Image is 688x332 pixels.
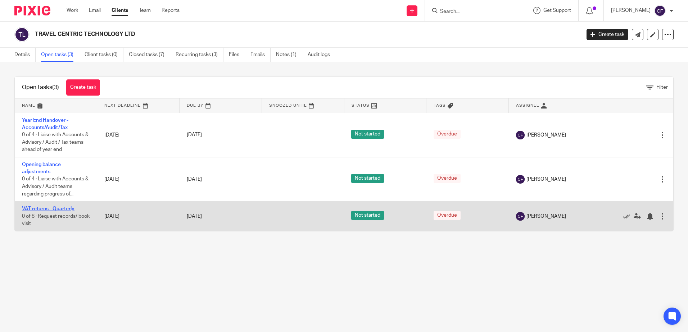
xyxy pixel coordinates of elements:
span: (3) [52,84,59,90]
img: svg%3E [516,212,525,221]
span: Get Support [543,8,571,13]
a: Notes (1) [276,48,302,62]
a: VAT returns - Quarterly [22,206,74,211]
img: svg%3E [516,131,525,139]
span: Not started [351,130,384,139]
span: 0 of 4 · Liaise with Accounts & Advisory / Audit / Tax teams ahead of year end [22,132,89,152]
a: Closed tasks (7) [129,48,170,62]
a: Reports [162,7,180,14]
a: Mark as done [623,213,634,220]
span: [DATE] [187,177,202,182]
a: Create task [587,29,628,40]
img: svg%3E [654,5,666,17]
span: Overdue [434,211,461,220]
a: Work [67,7,78,14]
input: Search [439,9,504,15]
span: Not started [351,174,384,183]
a: Emails [250,48,271,62]
a: Team [139,7,151,14]
img: svg%3E [516,175,525,184]
span: [DATE] [187,214,202,219]
span: [DATE] [187,133,202,138]
span: Filter [656,85,668,90]
a: Email [89,7,101,14]
h2: TRAVEL CENTRIC TECHNOLOGY LTD [35,31,467,38]
span: Not started [351,211,384,220]
span: Snoozed Until [269,103,307,107]
span: Overdue [434,130,461,139]
a: Year End Handover - Accounts/Audit/Tax [22,118,68,130]
a: Opening balance adjustments [22,162,61,174]
span: [PERSON_NAME] [526,176,566,183]
img: Pixie [14,6,50,15]
a: Details [14,48,36,62]
a: Client tasks (0) [85,48,123,62]
td: [DATE] [97,113,180,157]
a: Clients [112,7,128,14]
p: [PERSON_NAME] [611,7,651,14]
span: Status [352,103,370,107]
a: Recurring tasks (3) [176,48,223,62]
h1: Open tasks [22,84,59,91]
img: svg%3E [14,27,30,42]
a: Open tasks (3) [41,48,79,62]
a: Files [229,48,245,62]
span: [PERSON_NAME] [526,213,566,220]
span: 0 of 4 · Liaise with Accounts & Advisory / Audit teams regarding progress of... [22,177,89,197]
span: Overdue [434,174,461,183]
span: [PERSON_NAME] [526,132,566,139]
td: [DATE] [97,202,180,231]
span: 0 of 8 · Request records/ book visit [22,214,90,226]
td: [DATE] [97,157,180,201]
a: Create task [66,79,100,96]
span: Tags [434,103,446,107]
a: Audit logs [308,48,335,62]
